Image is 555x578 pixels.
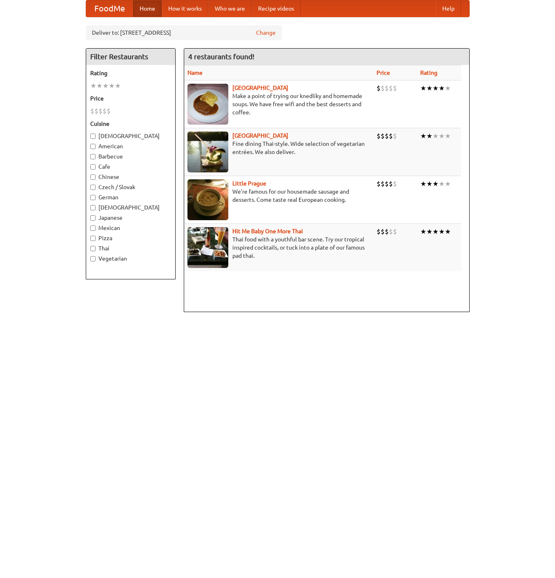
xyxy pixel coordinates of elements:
[90,107,94,116] li: $
[187,179,228,220] img: littleprague.jpg
[420,69,437,76] a: Rating
[90,163,171,171] label: Cafe
[445,132,451,141] li: ★
[90,205,96,210] input: [DEMOGRAPHIC_DATA]
[420,84,426,93] li: ★
[436,0,461,17] a: Help
[426,227,432,236] li: ★
[420,227,426,236] li: ★
[385,179,389,188] li: $
[439,132,445,141] li: ★
[432,227,439,236] li: ★
[439,179,445,188] li: ★
[86,0,133,17] a: FoodMe
[232,85,288,91] b: [GEOGRAPHIC_DATA]
[90,81,96,90] li: ★
[90,203,171,212] label: [DEMOGRAPHIC_DATA]
[90,244,171,252] label: Thai
[420,179,426,188] li: ★
[381,84,385,93] li: $
[90,254,171,263] label: Vegetarian
[90,69,171,77] h5: Rating
[90,236,96,241] input: Pizza
[393,84,397,93] li: $
[90,164,96,170] input: Cafe
[86,49,175,65] h4: Filter Restaurants
[188,53,254,60] ng-pluralize: 4 restaurants found!
[432,84,439,93] li: ★
[103,81,109,90] li: ★
[133,0,162,17] a: Home
[420,132,426,141] li: ★
[187,69,203,76] a: Name
[103,107,107,116] li: $
[90,195,96,200] input: German
[187,92,370,116] p: Make a point of trying our knedlíky and homemade soups. We have free wifi and the best desserts a...
[90,94,171,103] h5: Price
[208,0,252,17] a: Who we are
[426,132,432,141] li: ★
[381,227,385,236] li: $
[389,227,393,236] li: $
[445,84,451,93] li: ★
[187,132,228,172] img: satay.jpg
[90,142,171,150] label: American
[90,154,96,159] input: Barbecue
[90,234,171,242] label: Pizza
[90,193,171,201] label: German
[377,69,390,76] a: Price
[115,81,121,90] li: ★
[90,132,171,140] label: [DEMOGRAPHIC_DATA]
[252,0,301,17] a: Recipe videos
[90,134,96,139] input: [DEMOGRAPHIC_DATA]
[426,84,432,93] li: ★
[90,174,96,180] input: Chinese
[187,140,370,156] p: Fine dining Thai-style. Wide selection of vegetarian entrées. We also deliver.
[187,227,228,268] img: babythai.jpg
[90,214,171,222] label: Japanese
[90,215,96,221] input: Japanese
[377,132,381,141] li: $
[439,227,445,236] li: ★
[90,246,96,251] input: Thai
[393,179,397,188] li: $
[432,179,439,188] li: ★
[385,132,389,141] li: $
[232,180,266,187] a: Little Prague
[162,0,208,17] a: How it works
[90,144,96,149] input: American
[232,228,303,234] a: Hit Me Baby One More Thai
[389,132,393,141] li: $
[256,29,276,37] a: Change
[439,84,445,93] li: ★
[385,84,389,93] li: $
[381,132,385,141] li: $
[393,132,397,141] li: $
[90,256,96,261] input: Vegetarian
[90,225,96,231] input: Mexican
[90,120,171,128] h5: Cuisine
[90,185,96,190] input: Czech / Slovak
[90,224,171,232] label: Mexican
[187,84,228,125] img: czechpoint.jpg
[377,84,381,93] li: $
[385,227,389,236] li: $
[426,179,432,188] li: ★
[187,187,370,204] p: We're famous for our housemade sausage and desserts. Come taste real European cooking.
[90,152,171,161] label: Barbecue
[445,227,451,236] li: ★
[393,227,397,236] li: $
[445,179,451,188] li: ★
[432,132,439,141] li: ★
[389,179,393,188] li: $
[187,235,370,260] p: Thai food with a youthful bar scene. Try our tropical inspired cocktails, or tuck into a plate of...
[86,25,282,40] div: Deliver to: [STREET_ADDRESS]
[98,107,103,116] li: $
[377,179,381,188] li: $
[232,132,288,139] a: [GEOGRAPHIC_DATA]
[96,81,103,90] li: ★
[389,84,393,93] li: $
